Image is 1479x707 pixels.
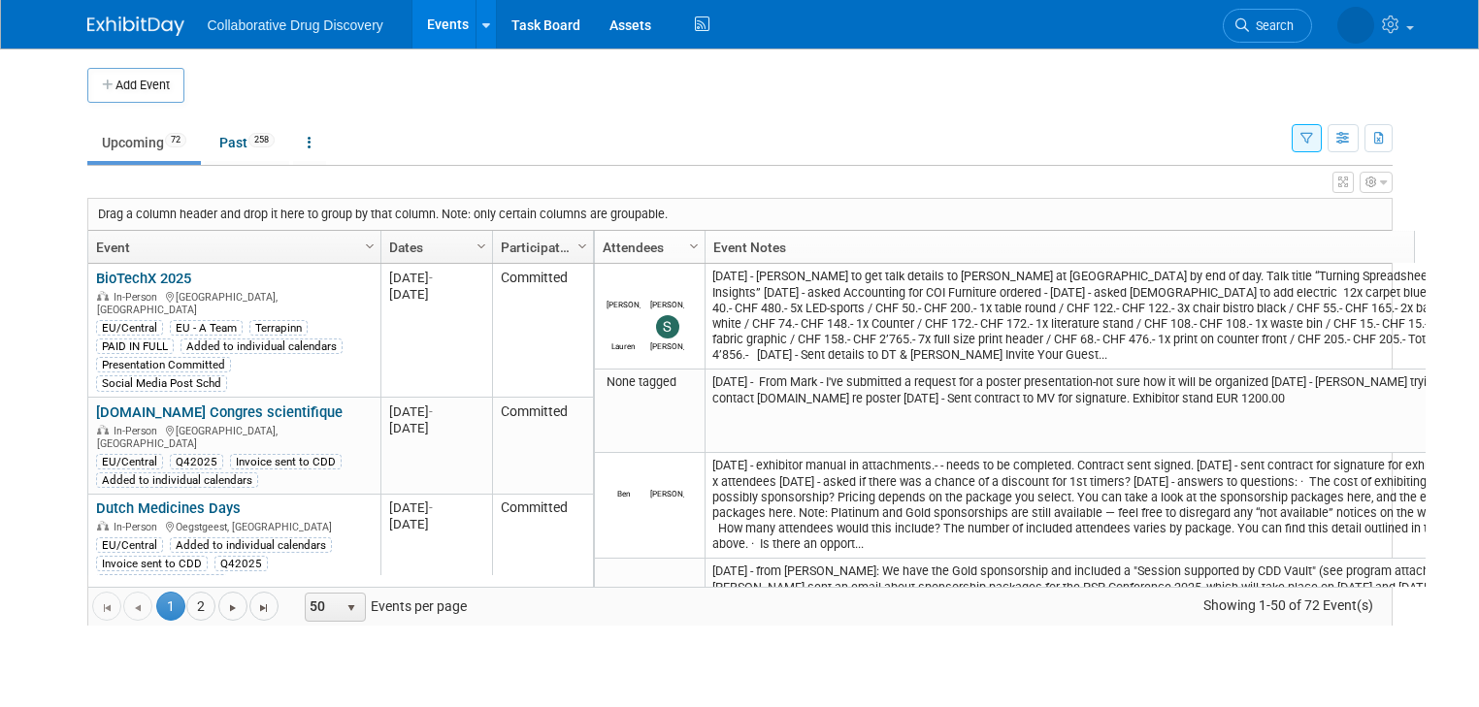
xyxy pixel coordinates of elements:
[186,592,215,621] a: 2
[650,297,684,309] div: Mariana Vaschetto
[96,472,258,488] div: Added to individual calendars
[492,495,593,600] td: Committed
[1223,9,1312,43] a: Search
[607,297,641,309] div: Dimitris Tsionos
[359,231,380,260] a: Column Settings
[114,425,163,437] span: In-Person
[471,231,492,260] a: Column Settings
[249,320,308,336] div: Terrapinn
[230,454,342,469] div: Invoice sent to CDD
[96,574,227,590] div: Social Media Post Schd
[572,231,593,260] a: Column Settings
[96,231,368,264] a: Event
[87,124,201,161] a: Upcoming72
[389,516,483,532] div: [DATE]
[88,199,1392,230] div: Drag a column header and drop it here to group by that column. Note: only certain columns are gro...
[492,264,593,398] td: Committed
[389,286,483,303] div: [DATE]
[96,499,241,517] a: Dutch Medicines Days
[123,592,152,621] a: Go to the previous page
[1185,592,1391,619] span: Showing 1-50 of 72 Event(s)
[389,231,479,264] a: Dates
[389,403,483,420] div: [DATE]
[602,374,697,390] div: None tagged
[96,270,191,287] a: BioTechX 2025
[344,600,359,616] span: select
[279,592,486,621] span: Events per page
[97,425,109,434] img: In-Person Event
[92,592,121,621] a: Go to the first page
[612,273,636,297] img: Dimitris Tsionos
[96,518,372,534] div: Oegstgeest, [GEOGRAPHIC_DATA]
[225,600,241,616] span: Go to the next page
[170,537,332,553] div: Added to individual calendars
[96,357,231,372] div: Presentation Committed
[130,600,146,616] span: Go to the previous page
[656,273,679,297] img: Mariana Vaschetto
[96,537,163,553] div: EU/Central
[612,568,636,592] img: Joanna Deek
[650,338,684,351] div: Susana Tomasio
[114,291,163,304] span: In-Person
[87,16,184,36] img: ExhibitDay
[96,288,372,317] div: [GEOGRAPHIC_DATA], [GEOGRAPHIC_DATA]
[96,320,163,336] div: EU/Central
[389,499,483,516] div: [DATE]
[389,270,483,286] div: [DATE]
[96,403,343,421] a: [DOMAIN_NAME] Congres scientifique
[429,271,433,285] span: -
[362,239,378,254] span: Column Settings
[474,239,489,254] span: Column Settings
[96,375,227,391] div: Social Media Post Schd
[156,592,185,621] span: 1
[249,592,279,621] a: Go to the last page
[96,454,163,469] div: EU/Central
[96,556,208,571] div: Invoice sent to CDD
[96,422,372,451] div: [GEOGRAPHIC_DATA], [GEOGRAPHIC_DATA]
[656,568,679,592] img: Mel Berg
[96,338,174,354] div: PAID IN FULL
[97,291,109,301] img: In-Person Event
[603,231,692,264] a: Attendees
[612,463,636,486] img: Ben Retamal
[181,338,343,354] div: Added to individual calendars
[87,68,184,103] button: Add Event
[218,592,247,621] a: Go to the next page
[214,556,268,571] div: Q42025
[501,231,580,264] a: Participation
[575,239,590,254] span: Column Settings
[607,338,641,351] div: Lauren Kossy
[683,231,705,260] a: Column Settings
[713,231,1472,264] a: Event Notes
[256,600,272,616] span: Go to the last page
[306,594,339,621] span: 50
[205,124,289,161] a: Past258
[656,315,679,338] img: Susana Tomasio
[170,320,243,336] div: EU - A Team
[650,486,684,498] div: Daniel Scanlon
[208,17,383,33] span: Collaborative Drug Discovery
[389,420,483,436] div: [DATE]
[97,521,109,530] img: In-Person Event
[656,463,679,486] img: Daniel Scanlon
[99,600,115,616] span: Go to the first page
[492,398,593,495] td: Committed
[612,315,636,338] img: Lauren Kossy
[686,239,702,254] span: Column Settings
[248,133,275,147] span: 258
[607,486,641,498] div: Ben Retamal
[170,454,223,469] div: Q42025
[429,404,433,419] span: -
[429,500,433,515] span: -
[165,133,186,147] span: 72
[114,521,163,533] span: In-Person
[1337,7,1374,44] img: Amanda Briggs
[1249,18,1294,33] span: Search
